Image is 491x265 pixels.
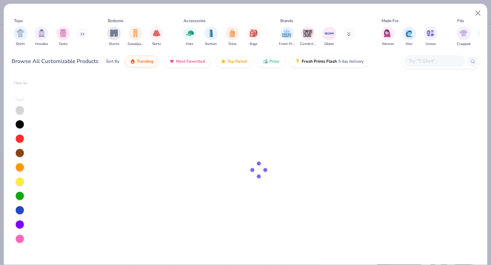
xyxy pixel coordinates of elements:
span: 5 day delivery [338,58,363,65]
span: Top Rated [227,59,247,64]
span: Shirts [16,42,25,47]
button: filter button [323,27,336,47]
button: filter button [128,27,143,47]
img: Bags Image [250,29,257,37]
div: filter for Fresh Prints [279,27,295,47]
button: Close [472,7,485,20]
div: filter for Totes [225,27,239,47]
span: Women [382,42,394,47]
button: Most Favorited [164,56,210,67]
img: Totes Image [228,29,236,37]
button: Trending [125,56,159,67]
div: filter for Hats [183,27,196,47]
img: Men Image [405,29,413,37]
img: Cropped Image [460,29,467,37]
span: Comfort Colors [300,42,316,47]
span: Shorts [109,42,119,47]
span: Price [269,59,279,64]
span: Sweatpants [128,42,143,47]
div: Sort By [106,58,119,64]
button: filter button [14,27,27,47]
div: filter for Tanks [56,27,70,47]
button: Top Rated [215,56,252,67]
button: filter button [279,27,295,47]
div: filter for Comfort Colors [300,27,316,47]
button: filter button [424,27,437,47]
div: filter for Bags [247,27,261,47]
img: Women Image [384,29,392,37]
div: filter for Skirts [150,27,163,47]
div: Made For [382,18,399,24]
img: Tanks Image [59,29,67,37]
span: Men [406,42,413,47]
img: flash.gif [295,59,300,64]
div: filter for Shorts [107,27,121,47]
div: filter for Unisex [424,27,437,47]
button: Fresh Prints Flash5 day delivery [290,56,369,67]
button: filter button [56,27,70,47]
span: Fresh Prints Flash [302,59,337,64]
div: filter for Bottles [204,27,218,47]
div: Accessories [183,18,206,24]
span: Fresh Prints [279,42,295,47]
button: filter button [457,27,471,47]
img: Bottles Image [207,29,215,37]
button: filter button [204,27,218,47]
div: Bottoms [108,18,123,24]
img: Comfort Colors Image [303,28,313,38]
div: Browse All Customizable Products [12,57,99,65]
span: Bags [250,42,257,47]
div: Brands [280,18,293,24]
img: Sweatpants Image [132,29,139,37]
button: filter button [402,27,416,47]
span: Hats [186,42,193,47]
div: Fits [457,18,464,24]
img: Shirts Image [16,29,24,37]
div: filter for Cropped [457,27,471,47]
div: Filter By [14,81,28,86]
div: Tops [14,18,23,24]
button: filter button [225,27,239,47]
input: Try "T-Shirt" [408,57,461,65]
img: TopRated.gif [221,59,226,64]
img: Hoodies Image [38,29,45,37]
span: Trending [137,59,153,64]
button: filter button [183,27,196,47]
span: Hoodies [35,42,48,47]
span: Bottles [205,42,217,47]
img: trending.gif [130,59,135,64]
button: filter button [35,27,48,47]
span: Skirts [152,42,161,47]
div: filter for Women [381,27,395,47]
span: Tanks [59,42,68,47]
button: filter button [381,27,395,47]
button: filter button [150,27,163,47]
div: filter for Sweatpants [128,27,143,47]
button: filter button [300,27,316,47]
span: Cropped [457,42,471,47]
button: Price [257,56,284,67]
div: filter for Hoodies [35,27,48,47]
div: filter for Gildan [323,27,336,47]
img: most_fav.gif [169,59,175,64]
div: filter for Men [402,27,416,47]
img: Shorts Image [110,29,118,37]
span: Unisex [426,42,436,47]
span: Gildan [324,42,334,47]
img: Unisex Image [427,29,434,37]
div: filter for Shirts [14,27,27,47]
img: Skirts Image [153,29,161,37]
img: Gildan Image [324,28,334,38]
img: Fresh Prints Image [282,28,292,38]
span: Totes [228,42,237,47]
button: filter button [247,27,261,47]
button: filter button [107,27,121,47]
img: Hats Image [186,29,194,37]
span: Most Favorited [176,59,205,64]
